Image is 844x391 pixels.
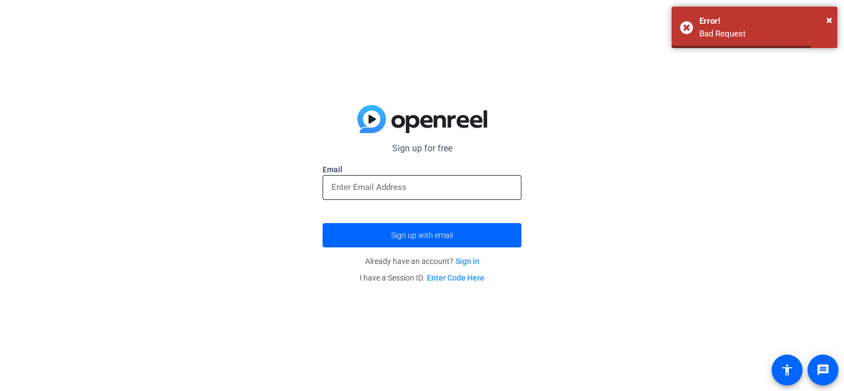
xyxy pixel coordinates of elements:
a: Sign in [456,257,479,266]
div: Error! [699,15,829,28]
span: I have a Session ID. [360,273,484,282]
img: blue-gradient.svg [357,105,487,134]
div: Bad Request [699,28,829,40]
span: × [826,13,832,27]
a: Enter Code Here [427,273,484,282]
label: Email [323,164,521,175]
span: Already have an account? [365,257,479,266]
input: Enter Email Address [331,181,513,194]
p: Sign up for free [323,142,521,155]
button: Close [826,12,832,28]
button: Sign up with email [323,223,521,247]
mat-icon: accessibility [780,363,794,377]
mat-icon: message [816,363,830,377]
